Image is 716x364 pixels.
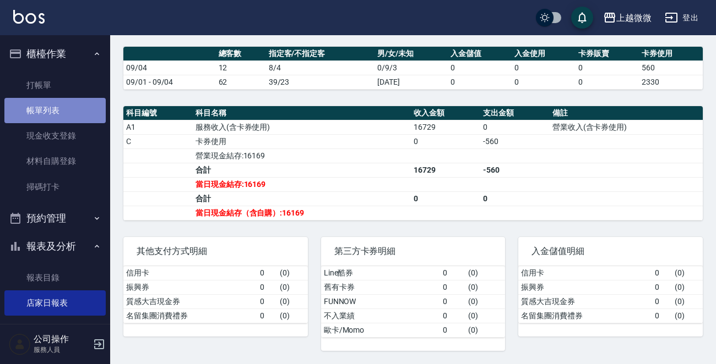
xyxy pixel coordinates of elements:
[465,294,505,308] td: ( 0 )
[616,11,652,25] div: 上越微微
[123,294,257,308] td: 質感大吉現金券
[440,266,465,280] td: 0
[4,123,106,148] a: 現金收支登錄
[193,134,411,148] td: 卡券使用
[440,323,465,337] td: 0
[512,47,576,61] th: 入金使用
[277,294,308,308] td: ( 0 )
[652,308,672,323] td: 0
[576,47,639,61] th: 卡券販賣
[4,40,106,68] button: 櫃檯作業
[4,98,106,123] a: 帳單列表
[193,163,411,177] td: 合計
[440,294,465,308] td: 0
[193,148,411,163] td: 營業現金結存:16169
[34,334,90,345] h5: 公司操作
[652,280,672,294] td: 0
[531,246,690,257] span: 入金儲值明細
[672,308,703,323] td: ( 0 )
[672,280,703,294] td: ( 0 )
[123,280,257,294] td: 振興券
[257,294,277,308] td: 0
[550,120,703,134] td: 營業收入(含卡券使用)
[639,47,703,61] th: 卡券使用
[672,266,703,280] td: ( 0 )
[512,75,576,89] td: 0
[123,75,216,89] td: 09/01 - 09/04
[216,60,266,75] td: 12
[4,73,106,98] a: 打帳單
[480,106,550,120] th: 支出金額
[123,134,193,148] td: C
[193,177,411,191] td: 當日現金結存:16169
[334,246,492,257] span: 第三方卡券明細
[257,308,277,323] td: 0
[13,10,45,24] img: Logo
[599,7,656,29] button: 上越微微
[123,266,308,323] table: a dense table
[518,266,652,280] td: 信用卡
[411,134,480,148] td: 0
[34,345,90,355] p: 服務人員
[321,280,440,294] td: 舊有卡券
[193,206,411,220] td: 當日現金結存（含自購）:16169
[652,294,672,308] td: 0
[321,294,440,308] td: FUNNOW
[440,280,465,294] td: 0
[672,294,703,308] td: ( 0 )
[465,280,505,294] td: ( 0 )
[639,75,703,89] td: 2330
[465,323,505,337] td: ( 0 )
[639,60,703,75] td: 560
[465,266,505,280] td: ( 0 )
[480,163,550,177] td: -560
[518,266,703,323] table: a dense table
[193,191,411,206] td: 合計
[321,308,440,323] td: 不入業績
[465,308,505,323] td: ( 0 )
[123,120,193,134] td: A1
[123,47,703,90] table: a dense table
[123,308,257,323] td: 名留集團消費禮券
[266,75,375,89] td: 39/23
[448,75,512,89] td: 0
[137,246,295,257] span: 其他支付方式明細
[123,106,193,120] th: 科目編號
[375,75,448,89] td: [DATE]
[193,106,411,120] th: 科目名稱
[216,75,266,89] td: 62
[4,316,106,341] a: 互助日報表
[277,308,308,323] td: ( 0 )
[4,148,106,174] a: 材料自購登錄
[375,47,448,61] th: 男/女/未知
[440,308,465,323] td: 0
[4,290,106,316] a: 店家日報表
[257,266,277,280] td: 0
[411,106,480,120] th: 收入金額
[123,106,703,220] table: a dense table
[550,106,703,120] th: 備註
[4,174,106,200] a: 掃碼打卡
[277,266,308,280] td: ( 0 )
[518,280,652,294] td: 振興券
[123,60,216,75] td: 09/04
[480,134,550,148] td: -560
[277,280,308,294] td: ( 0 )
[448,60,512,75] td: 0
[4,204,106,233] button: 預約管理
[9,333,31,355] img: Person
[518,308,652,323] td: 名留集團消費禮券
[321,323,440,337] td: 歐卡/Momo
[257,280,277,294] td: 0
[652,266,672,280] td: 0
[411,120,480,134] td: 16729
[375,60,448,75] td: 0/9/3
[123,266,257,280] td: 信用卡
[4,232,106,261] button: 報表及分析
[216,47,266,61] th: 總客數
[4,265,106,290] a: 報表目錄
[448,47,512,61] th: 入金儲值
[480,191,550,206] td: 0
[576,60,639,75] td: 0
[411,163,480,177] td: 16729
